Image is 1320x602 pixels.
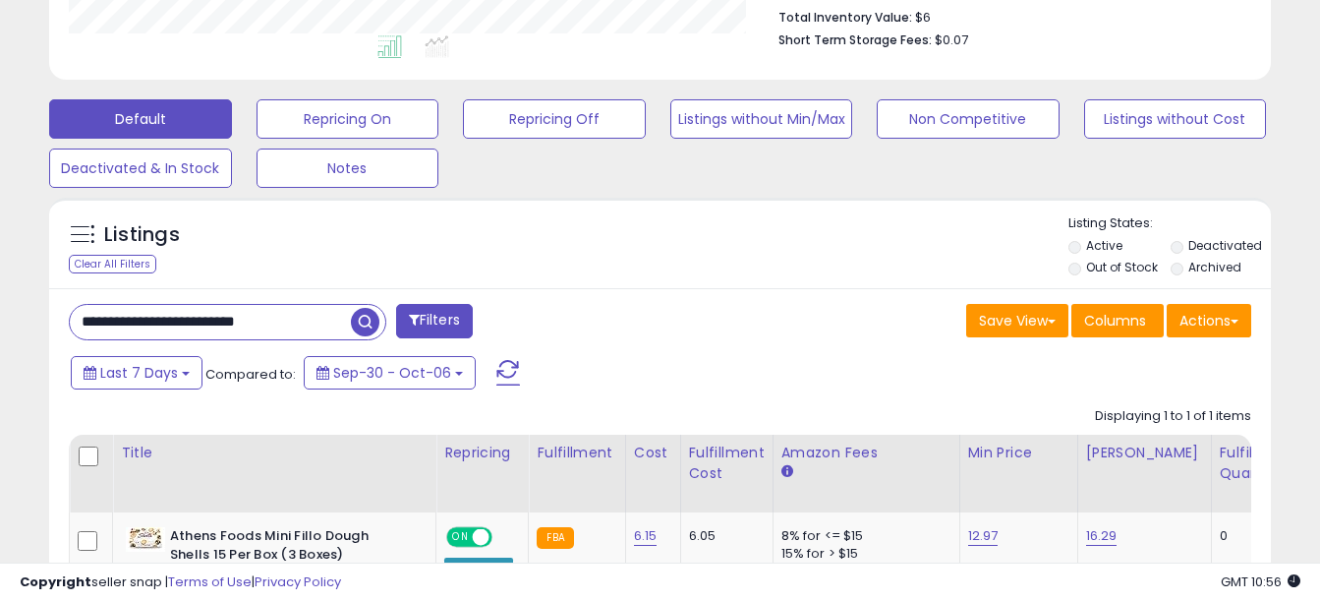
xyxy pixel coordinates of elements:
[126,527,165,552] img: 41zzprRayPL._SL40_.jpg
[104,221,180,249] h5: Listings
[448,529,473,546] span: ON
[20,573,341,592] div: seller snap | |
[781,463,793,481] small: Amazon Fees.
[537,527,573,549] small: FBA
[444,443,520,463] div: Repricing
[257,149,439,188] button: Notes
[1071,304,1164,337] button: Columns
[781,527,945,545] div: 8% for <= $15
[1086,237,1122,254] label: Active
[778,31,932,48] b: Short Term Storage Fees:
[968,526,999,546] a: 12.97
[1221,572,1300,591] span: 2025-10-14 10:56 GMT
[71,356,202,390] button: Last 7 Days
[689,443,765,484] div: Fulfillment Cost
[968,443,1069,463] div: Min Price
[100,363,178,383] span: Last 7 Days
[121,443,428,463] div: Title
[1220,443,1288,484] div: Fulfillable Quantity
[689,527,758,545] div: 6.05
[49,149,232,188] button: Deactivated & In Stock
[778,9,912,26] b: Total Inventory Value:
[463,99,646,139] button: Repricing Off
[1220,527,1281,545] div: 0
[304,356,476,390] button: Sep-30 - Oct-06
[634,443,672,463] div: Cost
[1086,259,1158,275] label: Out of Stock
[489,529,521,546] span: OFF
[877,99,1060,139] button: Non Competitive
[1167,304,1251,337] button: Actions
[781,443,951,463] div: Amazon Fees
[1084,99,1267,139] button: Listings without Cost
[537,443,616,463] div: Fulfillment
[20,572,91,591] strong: Copyright
[1086,526,1118,546] a: 16.29
[1084,311,1146,331] span: Columns
[966,304,1068,337] button: Save View
[1188,237,1262,254] label: Deactivated
[49,99,232,139] button: Default
[634,526,658,546] a: 6.15
[396,304,473,338] button: Filters
[1095,407,1251,426] div: Displaying 1 to 1 of 1 items
[670,99,853,139] button: Listings without Min/Max
[205,365,296,384] span: Compared to:
[69,255,156,273] div: Clear All Filters
[257,99,439,139] button: Repricing On
[170,527,409,569] b: Athens Foods Mini Fillo Dough Shells 15 Per Box (3 Boxes)
[778,4,1236,28] li: $6
[1188,259,1241,275] label: Archived
[255,572,341,591] a: Privacy Policy
[168,572,252,591] a: Terms of Use
[333,363,451,383] span: Sep-30 - Oct-06
[935,30,968,49] span: $0.07
[1068,214,1271,233] p: Listing States:
[1086,443,1203,463] div: [PERSON_NAME]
